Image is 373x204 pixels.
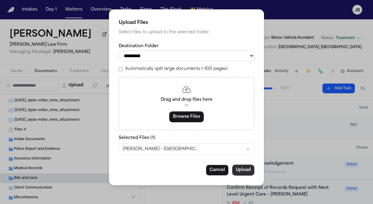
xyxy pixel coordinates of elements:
span: [PERSON_NAME] - [GEOGRAPHIC_DATA]pdf [123,146,198,152]
p: Select files to upload to the selected folder. [119,29,254,36]
button: Browse Files [169,111,204,122]
p: or [127,103,246,108]
button: Cancel [206,165,229,176]
label: Automatically split large documents (>100 pages) [125,66,227,72]
p: Selected Files ( 1 ) [119,135,254,141]
label: Destination Folder [119,43,254,49]
p: Drag and drop files here [127,97,246,103]
button: Upload [232,165,254,176]
button: Remove D. Miller - Southeast Surgi Center.pdf [246,147,250,152]
h2: Upload Files [119,19,254,26]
